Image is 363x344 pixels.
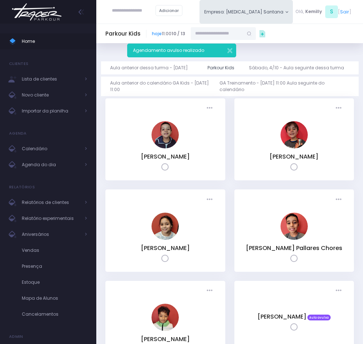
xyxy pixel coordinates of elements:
span: Presença [22,262,87,271]
a: [PERSON_NAME] [141,152,190,161]
a: Aula anterior dessa turma - [DATE] [110,61,193,74]
a: [PERSON_NAME] [141,335,190,343]
a: hoje [152,30,162,37]
img: Artur Siqueira [152,121,179,148]
span: Importar da planilha [22,106,80,116]
a: Adicionar [156,5,182,16]
span: Mapa de Alunos [22,294,87,303]
span: Lista de clientes [22,74,80,84]
span: Relatório experimentais [22,214,80,223]
span: Vendas [22,246,87,255]
span: Agenda do dia [22,160,80,169]
img: Elisa Miranda Diniz [152,213,179,240]
span: Kemilly [305,8,322,15]
a: Sábado, 4/10 - Aula seguinte dessa turma [249,61,350,74]
h4: Admin [9,329,23,344]
span: Cancelamentos [22,310,87,319]
a: Sair [340,8,349,15]
a: Davi Ettore Giuliano [281,144,308,150]
div: [ ] [293,4,354,19]
span: Novo cliente [22,90,80,100]
h4: Clientes [9,57,28,71]
span: Olá, [295,8,304,15]
img: Davi Ettore Giuliano [281,121,308,148]
h5: Parkour Kids [105,30,141,37]
span: Aula avulsa [307,315,331,320]
a: Aula anterior do calendário GA Kids - [DATE] 11:00 [110,77,220,96]
a: Felipe Soares Gomes Rodrigues [152,326,179,332]
a: Artur Siqueira [152,144,179,150]
span: Home [22,37,87,46]
span: 11:00 [152,30,185,37]
a: Felipe Ribeiro Pallares Chores [281,235,308,241]
div: Parkour Kids [207,65,234,71]
a: GA Treinamento - [DATE] 11:00 Aula seguinte do calendário [219,77,349,96]
a: [PERSON_NAME] Pallares Chores [246,244,342,252]
span: Calendário [22,144,80,153]
h4: Relatórios [9,180,35,194]
h4: Agenda [9,126,27,141]
span: Relatórios de clientes [22,198,80,207]
a: [PERSON_NAME] [141,244,190,252]
span: S [325,5,338,18]
a: Elisa Miranda Diniz [152,235,179,241]
img: Felipe Soares Gomes Rodrigues [152,304,179,331]
a: [PERSON_NAME] [270,152,318,161]
a: [PERSON_NAME] [258,312,306,321]
span: Estoque [22,278,87,287]
strong: 10 / 13 [172,30,185,37]
img: Felipe Ribeiro Pallares Chores [281,213,308,240]
span: Aniversários [22,230,80,239]
span: Agendamento avulso realizado [133,47,204,53]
